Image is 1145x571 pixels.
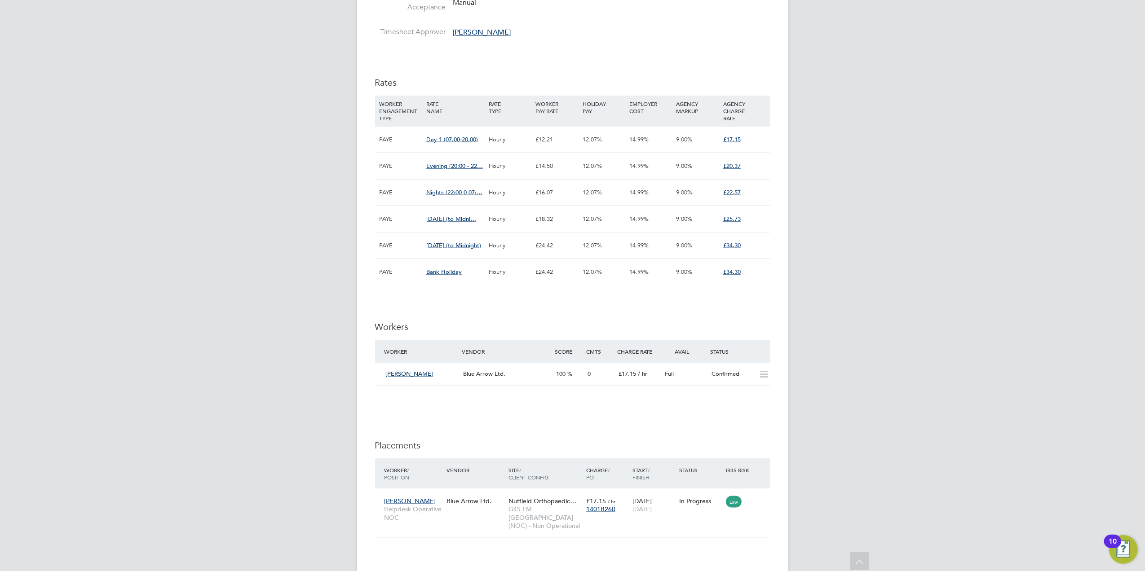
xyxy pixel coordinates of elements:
div: WORKER ENGAGEMENT TYPE [377,96,424,126]
span: 1401B260 [586,505,615,513]
span: 12.07% [583,189,602,196]
span: 9.00% [676,215,693,223]
div: Start [630,462,677,485]
button: Open Resource Center, 10 new notifications [1109,535,1138,564]
span: [DATE] [632,505,652,513]
div: Confirmed [708,367,755,382]
div: 10 [1109,541,1117,553]
div: In Progress [679,497,721,505]
div: Hourly [486,206,533,232]
div: AGENCY MARKUP [674,96,721,119]
div: £24.42 [533,259,580,285]
div: PAYE [377,180,424,206]
span: Nights (22:00 0 07:… [426,189,482,196]
div: £12.21 [533,127,580,153]
div: Hourly [486,153,533,179]
span: [PERSON_NAME] [386,370,433,378]
span: Bank Holiday [426,268,462,276]
div: WORKER PAY RATE [533,96,580,119]
span: [PERSON_NAME] [453,28,511,37]
span: 12.07% [583,215,602,223]
div: Hourly [486,259,533,285]
div: £16.07 [533,180,580,206]
span: / Client Config [508,466,548,481]
div: Hourly [486,180,533,206]
span: 9.00% [676,189,693,196]
span: 14.99% [629,189,649,196]
span: / PO [586,466,610,481]
div: PAYE [377,153,424,179]
span: £17.15 [619,370,636,378]
span: 14.99% [629,242,649,249]
span: [DATE] (to Midnight) [426,242,481,249]
div: Blue Arrow Ltd. [444,492,506,510]
span: [PERSON_NAME] [385,497,436,505]
div: Vendor [460,343,553,360]
span: Blue Arrow Ltd. [463,370,505,378]
span: 9.00% [676,136,693,143]
div: EMPLOYER COST [627,96,674,119]
span: / hr [638,370,647,378]
div: Worker [382,343,460,360]
span: Evening (20:00 - 22… [426,162,483,170]
div: Site [506,462,584,485]
div: PAYE [377,206,424,232]
span: 0 [588,370,591,378]
div: PAYE [377,233,424,259]
span: / hr [608,498,615,505]
span: £17.15 [586,497,606,505]
div: Score [553,343,584,360]
h3: Workers [375,321,770,333]
div: Hourly [486,233,533,259]
span: 12.07% [583,136,602,143]
span: £25.73 [723,215,741,223]
span: 9.00% [676,268,693,276]
span: 9.00% [676,242,693,249]
span: [DATE] (to Midni… [426,215,476,223]
span: 14.99% [629,136,649,143]
div: PAYE [377,127,424,153]
div: HOLIDAY PAY [580,96,627,119]
div: RATE TYPE [486,96,533,119]
span: / Finish [632,466,650,481]
span: 14.99% [629,268,649,276]
div: IR35 Risk [724,462,755,478]
div: [DATE] [630,492,677,518]
span: / Position [385,466,410,481]
span: 9.00% [676,162,693,170]
div: PAYE [377,259,424,285]
div: Status [677,462,724,478]
div: AGENCY CHARGE RATE [721,96,768,126]
span: 12.07% [583,162,602,170]
span: Nuffield Orthopaedic… [508,497,576,505]
span: 100 [557,370,566,378]
span: G4S FM [GEOGRAPHIC_DATA] (NOC) - Non Operational [508,505,582,530]
span: Day 1 (07.00-20.00) [426,136,478,143]
div: RATE NAME [424,96,486,119]
div: £18.32 [533,206,580,232]
span: £17.15 [723,136,741,143]
div: £24.42 [533,233,580,259]
div: Avail [662,343,708,360]
span: £34.30 [723,242,741,249]
span: Low [726,496,742,508]
div: Charge Rate [615,343,662,360]
div: Charge [584,462,631,485]
div: Vendor [444,462,506,478]
div: Worker [382,462,444,485]
span: Helpdesk Operative NOC [385,505,442,521]
div: Hourly [486,127,533,153]
label: Timesheet Approver [375,27,446,37]
span: £20.37 [723,162,741,170]
h3: Rates [375,77,770,88]
span: 14.99% [629,162,649,170]
div: Cmts [584,343,615,360]
span: 14.99% [629,215,649,223]
span: £22.57 [723,189,741,196]
span: £34.30 [723,268,741,276]
div: £14.50 [533,153,580,179]
span: 12.07% [583,242,602,249]
span: 12.07% [583,268,602,276]
span: Full [665,370,674,378]
div: Status [708,343,770,360]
